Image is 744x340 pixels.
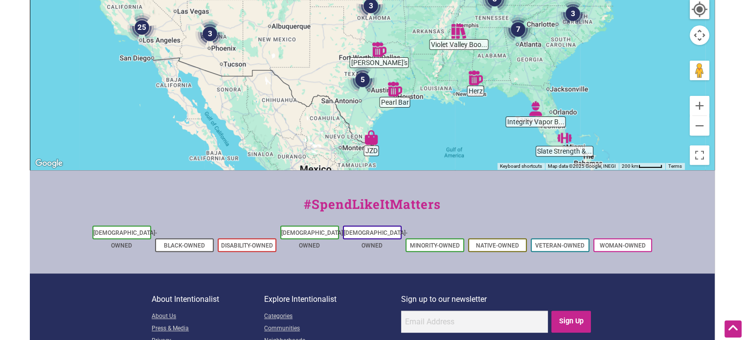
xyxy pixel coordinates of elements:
[264,323,401,335] a: Communities
[387,82,402,96] div: Pearl Bar
[690,116,709,136] button: Zoom out
[33,157,65,170] img: Google
[264,293,401,306] p: Explore Intentionalist
[195,19,225,48] div: 3
[503,15,533,44] div: 7
[281,229,345,249] a: [DEMOGRAPHIC_DATA]-Owned
[401,293,592,306] p: Sign up to our newsletter
[264,311,401,323] a: Categories
[364,130,379,145] div: JZD
[476,242,519,249] a: Native-Owned
[152,293,264,306] p: About Intentionalist
[668,163,682,169] a: Terms (opens in new tab)
[690,61,709,80] button: Drag Pegman onto the map to open Street View
[622,163,638,169] span: 200 km
[164,242,205,249] a: Black-Owned
[551,311,591,333] input: Sign Up
[689,145,710,165] button: Toggle fullscreen view
[221,242,273,249] a: Disability-Owned
[372,42,386,57] div: Sue Ellen's
[33,157,65,170] a: Open this area in Google Maps (opens a new window)
[30,195,715,224] div: #SpendLikeItMatters
[548,163,616,169] span: Map data ©2025 Google, INEGI
[93,229,157,249] a: [DEMOGRAPHIC_DATA]-Owned
[127,13,157,42] div: 25
[528,101,543,116] div: Integrity Vapor Barrier Service
[690,25,709,45] button: Map camera controls
[451,24,466,39] div: Violet Valley Bookstore
[557,131,572,145] div: Slate Strength & Conditioning
[401,311,548,333] input: Email Address
[348,65,377,94] div: 5
[619,163,665,170] button: Map Scale: 200 km per 45 pixels
[500,163,542,170] button: Keyboard shortcuts
[724,320,742,338] div: Scroll Back to Top
[344,229,407,249] a: [DEMOGRAPHIC_DATA]-Owned
[468,70,483,85] div: Herz
[535,242,585,249] a: Veteran-Owned
[690,96,709,115] button: Zoom in
[410,242,460,249] a: Minority-Owned
[600,242,646,249] a: Woman-Owned
[152,323,264,335] a: Press & Media
[152,311,264,323] a: About Us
